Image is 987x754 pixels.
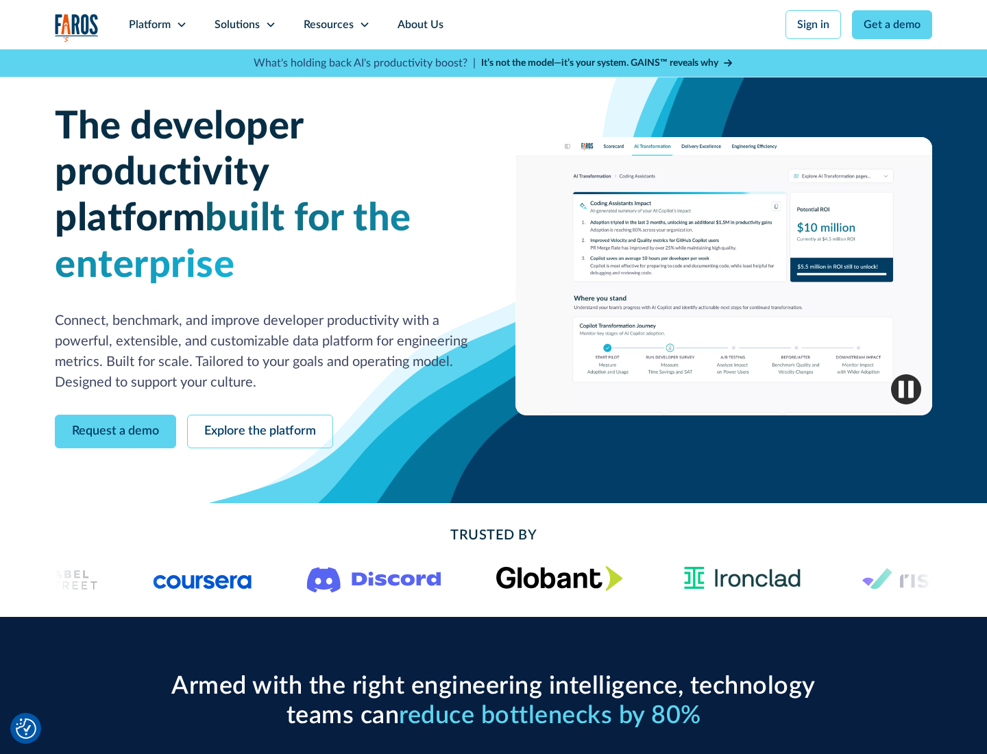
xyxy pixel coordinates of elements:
a: Request a demo [55,415,176,448]
p: What's holding back AI's productivity boost? | [254,55,476,71]
span: reduce bottlenecks by 80% [399,703,701,728]
p: Connect, benchmark, and improve developer productivity with a powerful, extensible, and customiza... [55,311,472,393]
img: Logo of the communication platform Discord. [306,564,441,593]
img: Revisit consent button [16,718,36,739]
a: Explore the platform [187,415,333,448]
button: Cookie Settings [16,718,36,739]
a: Sign in [785,10,841,39]
img: Ironclad Logo [677,562,807,595]
img: Logo of the online learning platform Coursera. [153,568,252,589]
span: built for the enterprise [55,199,411,284]
h2: Trusted By [164,525,822,546]
h1: The developer productivity platform [55,104,472,289]
strong: It’s not the model—it’s your system. GAINS™ reveals why [481,58,718,68]
h2: Armed with the right engineering intelligence, technology teams can [164,672,822,731]
img: Pause video [891,374,921,404]
a: Get a demo [852,10,932,39]
div: Resources [304,16,354,33]
div: Solutions [215,16,260,33]
div: Platform [129,16,171,33]
img: Globant's logo [496,565,622,591]
a: home [55,14,99,42]
img: Logo of the analytics and reporting company Faros. [55,14,99,42]
a: It’s not the model—it’s your system. GAINS™ reveals why [481,56,733,71]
